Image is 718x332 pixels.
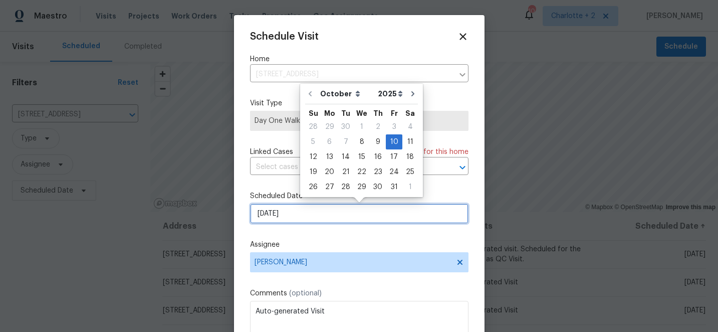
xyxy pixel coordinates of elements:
span: (optional) [289,290,322,297]
div: 10 [386,135,402,149]
div: 13 [321,150,338,164]
span: Schedule Visit [250,32,319,42]
div: 1 [402,180,418,194]
input: M/D/YYYY [250,204,468,224]
div: 6 [321,135,338,149]
div: 11 [402,135,418,149]
span: Day One Walk [255,116,464,126]
div: Mon Sep 29 2025 [321,119,338,134]
div: Sun Oct 12 2025 [305,149,321,164]
div: Thu Oct 16 2025 [370,149,386,164]
div: 29 [321,120,338,134]
abbr: Monday [324,110,335,117]
div: 19 [305,165,321,179]
div: 3 [386,120,402,134]
label: Visit Type [250,98,468,108]
div: Thu Oct 23 2025 [370,164,386,180]
div: Fri Oct 24 2025 [386,164,402,180]
input: Select cases [250,159,440,175]
div: 2 [370,120,386,134]
div: 21 [338,165,354,179]
div: 8 [354,135,370,149]
div: 4 [402,120,418,134]
div: 20 [321,165,338,179]
div: Tue Oct 28 2025 [338,180,354,195]
div: Tue Oct 21 2025 [338,164,354,180]
select: Year [375,86,405,101]
div: 29 [354,180,370,194]
div: 9 [370,135,386,149]
div: 31 [386,180,402,194]
div: 7 [338,135,354,149]
div: 26 [305,180,321,194]
button: Go to next month [405,84,420,104]
div: 16 [370,150,386,164]
label: Home [250,54,468,64]
div: Wed Oct 15 2025 [354,149,370,164]
div: Fri Oct 03 2025 [386,119,402,134]
select: Month [318,86,375,101]
div: Tue Oct 07 2025 [338,134,354,149]
div: Sat Oct 04 2025 [402,119,418,134]
div: 28 [338,180,354,194]
label: Comments [250,288,468,298]
div: Mon Oct 20 2025 [321,164,338,180]
abbr: Friday [391,110,398,117]
div: Mon Oct 06 2025 [321,134,338,149]
span: Linked Cases [250,147,293,157]
span: Close [457,31,468,42]
abbr: Wednesday [356,110,367,117]
abbr: Tuesday [341,110,350,117]
label: Assignee [250,240,468,250]
div: 22 [354,165,370,179]
div: Mon Oct 27 2025 [321,180,338,195]
div: Sat Oct 11 2025 [402,134,418,149]
button: Open [455,160,469,175]
div: Sun Sep 28 2025 [305,119,321,134]
div: 23 [370,165,386,179]
span: [PERSON_NAME] [255,258,451,266]
div: Wed Oct 08 2025 [354,134,370,149]
div: 27 [321,180,338,194]
div: Wed Oct 29 2025 [354,180,370,195]
div: 28 [305,120,321,134]
div: 15 [354,150,370,164]
div: Fri Oct 31 2025 [386,180,402,195]
div: Fri Oct 10 2025 [386,134,402,149]
div: Sat Oct 25 2025 [402,164,418,180]
div: 24 [386,165,402,179]
div: Sun Oct 26 2025 [305,180,321,195]
div: Mon Oct 13 2025 [321,149,338,164]
div: Thu Oct 02 2025 [370,119,386,134]
div: 25 [402,165,418,179]
div: 5 [305,135,321,149]
label: Scheduled Date [250,191,468,201]
div: Thu Oct 30 2025 [370,180,386,195]
div: Wed Oct 22 2025 [354,164,370,180]
div: 1 [354,120,370,134]
div: Thu Oct 09 2025 [370,134,386,149]
div: 17 [386,150,402,164]
div: 14 [338,150,354,164]
div: Sat Oct 18 2025 [402,149,418,164]
div: 30 [370,180,386,194]
abbr: Sunday [309,110,318,117]
abbr: Thursday [373,110,383,117]
div: Sun Oct 05 2025 [305,134,321,149]
div: Tue Oct 14 2025 [338,149,354,164]
div: Sun Oct 19 2025 [305,164,321,180]
div: Tue Sep 30 2025 [338,119,354,134]
div: 12 [305,150,321,164]
div: 18 [402,150,418,164]
div: Wed Oct 01 2025 [354,119,370,134]
abbr: Saturday [405,110,415,117]
div: 30 [338,120,354,134]
div: Sat Nov 01 2025 [402,180,418,195]
input: Enter in an address [250,67,453,82]
div: Fri Oct 17 2025 [386,149,402,164]
button: Go to previous month [303,84,318,104]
